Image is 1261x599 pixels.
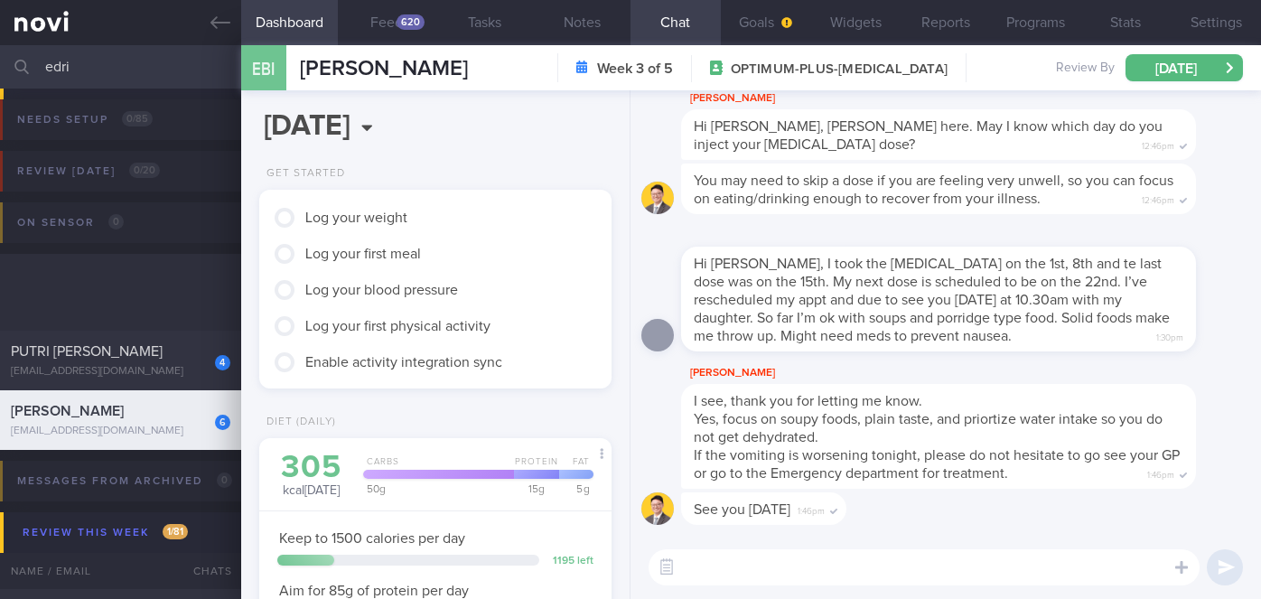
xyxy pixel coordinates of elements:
div: On sensor [13,211,128,235]
div: Review [DATE] [13,159,164,183]
div: 4 [215,355,230,370]
span: I see, thank you for letting me know. [694,394,922,408]
span: 0 [217,473,232,488]
span: Aim for 85g of protein per day [279,584,469,598]
div: Chats [169,553,241,589]
button: [DATE] [1126,54,1243,81]
span: See you [DATE] [694,502,790,517]
div: 6 [215,415,230,430]
span: Hi [PERSON_NAME], I took the [MEDICAL_DATA] on the 1st, 8th and te last dose was on the 15th. My ... [694,257,1170,343]
div: [EMAIL_ADDRESS][DOMAIN_NAME] [11,425,230,438]
span: 1:46pm [1147,464,1174,482]
div: Get Started [259,167,345,181]
span: If the vomiting is worsening tonight, please do not hesitate to go see your GP or go to the Emerg... [694,448,1180,481]
span: 12:46pm [1142,190,1174,207]
span: You may need to skip a dose if you are feeling very unwell, so you can focus on eating/drinking e... [694,173,1173,206]
span: Yes, focus on soupy foods, plain taste, and priortize water intake so you do not get dehydrated. [694,412,1163,445]
span: 1 / 81 [163,524,188,539]
div: 305 [277,452,345,483]
span: [PERSON_NAME] [11,404,124,418]
div: Carbs [358,456,513,479]
span: 12:46pm [1142,136,1174,153]
div: 620 [397,14,425,30]
div: Fat [555,456,593,479]
div: Review this week [18,520,192,545]
span: [PERSON_NAME] [300,58,468,80]
div: kcal [DATE] [277,452,345,500]
strong: Week 3 of 5 [597,60,673,78]
span: 0 / 85 [122,111,153,126]
span: 1:30pm [1156,327,1183,344]
span: PUTRI [PERSON_NAME] [11,344,163,359]
div: 50 g [358,483,514,494]
span: Keep to 1500 calories per day [279,531,465,546]
div: [EMAIL_ADDRESS][DOMAIN_NAME] [11,365,230,379]
span: 1:46pm [798,501,825,518]
span: 0 [108,214,124,229]
div: EBI [237,34,291,104]
span: OPTIMUM-PLUS-[MEDICAL_DATA] [731,61,948,79]
div: 5 g [554,483,593,494]
span: Hi [PERSON_NAME], [PERSON_NAME] here. May I know which day do you inject your [MEDICAL_DATA] dose? [694,119,1163,152]
span: Review By [1056,61,1115,77]
div: [PERSON_NAME] [681,362,1250,384]
div: 15 g [509,483,559,494]
span: 0 / 20 [129,163,160,178]
div: 1195 left [548,555,593,568]
div: Needs setup [13,108,157,132]
div: Protein [508,456,560,479]
div: Diet (Daily) [259,416,336,429]
div: [PERSON_NAME] [681,88,1250,109]
div: Messages from Archived [13,469,237,493]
